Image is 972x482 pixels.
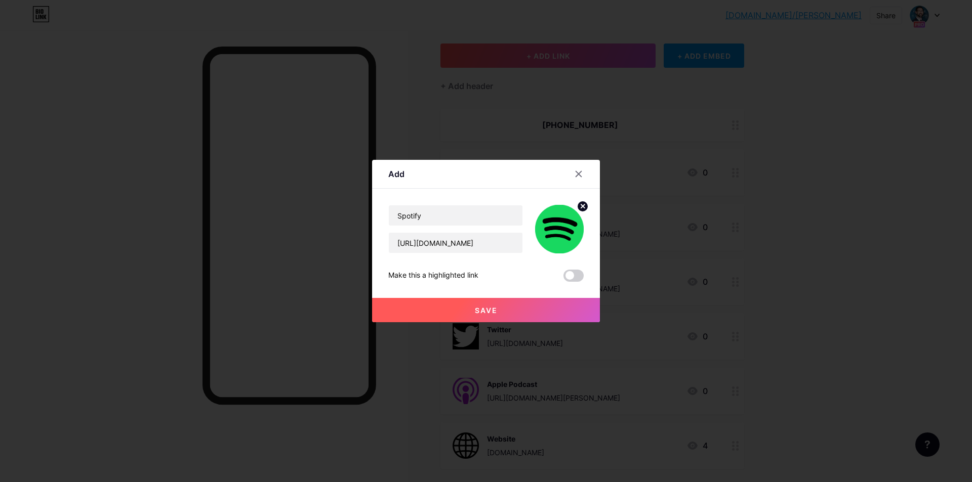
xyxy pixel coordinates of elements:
input: URL [389,233,522,253]
span: Save [475,306,498,315]
input: Title [389,205,522,226]
div: Make this a highlighted link [388,270,478,282]
div: Add [388,168,404,180]
img: link_thumbnail [535,205,584,253]
button: Save [372,298,600,322]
